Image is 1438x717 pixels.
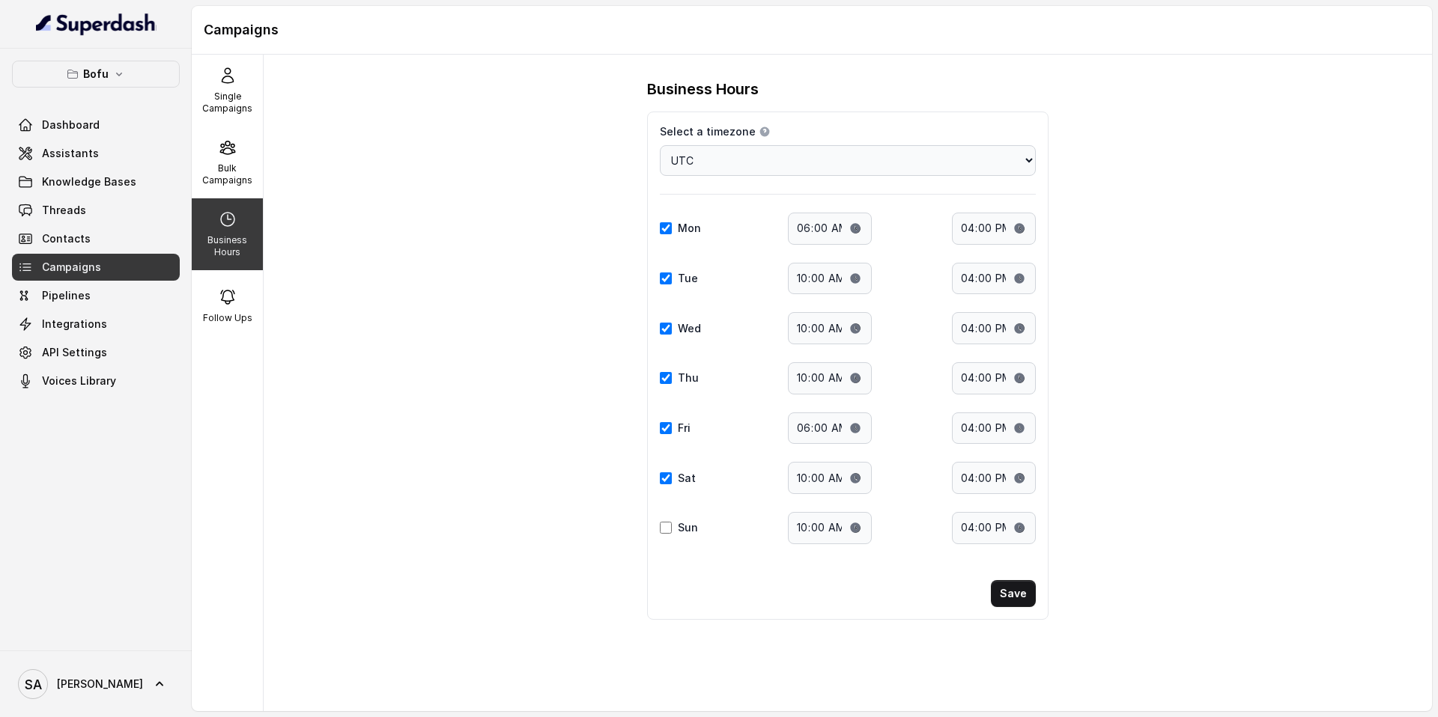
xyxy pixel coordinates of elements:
p: Bofu [83,65,109,83]
a: Integrations [12,311,180,338]
a: Dashboard [12,112,180,138]
p: Single Campaigns [198,91,257,115]
text: SA [25,677,42,692]
label: Mon [678,221,701,236]
span: Pipelines [42,288,91,303]
label: Wed [678,321,701,336]
label: Thu [678,370,699,385]
a: Voices Library [12,367,180,394]
a: Knowledge Bases [12,168,180,195]
label: Sun [678,520,698,535]
a: [PERSON_NAME] [12,663,180,705]
a: Assistants [12,140,180,167]
label: Tue [678,271,698,286]
a: Campaigns [12,254,180,281]
span: Campaigns [42,260,101,275]
span: Knowledge Bases [42,174,136,189]
span: Select a timezone [660,124,756,139]
span: Integrations [42,317,107,332]
a: Threads [12,197,180,224]
a: Pipelines [12,282,180,309]
a: API Settings [12,339,180,366]
span: Voices Library [42,373,116,388]
h3: Business Hours [647,79,759,100]
p: Bulk Campaigns [198,162,257,186]
p: Business Hours [198,234,257,258]
h1: Campaigns [204,18,1420,42]
button: Bofu [12,61,180,88]
button: Save [991,580,1036,607]
a: Contacts [12,225,180,252]
span: Dashboard [42,118,100,132]
label: Fri [678,421,691,436]
label: Sat [678,471,696,486]
span: API Settings [42,345,107,360]
p: Follow Ups [203,312,252,324]
span: [PERSON_NAME] [57,677,143,692]
button: Select a timezone [759,126,771,138]
span: Assistants [42,146,99,161]
img: light.svg [36,12,157,36]
span: Contacts [42,231,91,246]
span: Threads [42,203,86,218]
